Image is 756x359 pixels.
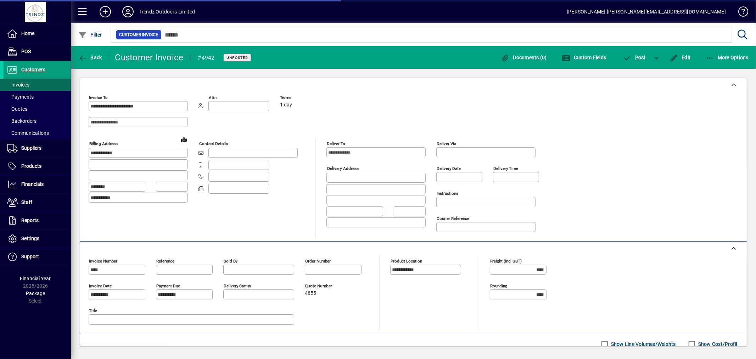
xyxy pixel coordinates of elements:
label: Show Line Volumes/Weights [610,341,676,348]
mat-label: Deliver via [437,141,456,146]
mat-label: Courier Reference [437,216,469,221]
a: Financials [4,176,71,193]
button: Edit [668,51,693,64]
mat-label: Invoice number [89,259,117,264]
span: Staff [21,199,32,205]
a: Knowledge Base [733,1,747,24]
app-page-header-button: Back [71,51,110,64]
span: Payments [7,94,34,100]
span: Reports [21,217,39,223]
span: 4855 [305,291,316,296]
span: P [635,55,638,60]
a: Invoices [4,79,71,91]
button: Custom Fields [560,51,608,64]
a: Support [4,248,71,266]
mat-label: Delivery status [224,283,251,288]
mat-label: Delivery date [437,166,461,171]
span: Documents (0) [501,55,547,60]
span: Backorders [7,118,37,124]
a: Backorders [4,115,71,127]
mat-label: Invoice To [89,95,108,100]
span: Financials [21,181,44,187]
span: More Options [706,55,749,60]
mat-label: Instructions [437,191,458,196]
span: ost [623,55,646,60]
span: Quote number [305,284,347,288]
span: Support [21,254,39,259]
span: Package [26,291,45,296]
mat-label: Order number [305,259,331,264]
a: Settings [4,230,71,248]
span: Custom Fields [562,55,606,60]
mat-label: Freight (incl GST) [490,259,522,264]
span: Unposted [226,55,248,60]
span: Products [21,163,41,169]
span: Settings [21,236,39,241]
span: Financial Year [20,276,51,281]
mat-label: Product location [391,259,422,264]
mat-label: Deliver To [327,141,345,146]
span: Edit [670,55,691,60]
a: Payments [4,91,71,103]
mat-label: Invoice date [89,283,112,288]
span: Customer Invoice [119,31,158,38]
mat-label: Rounding [490,283,507,288]
span: Suppliers [21,145,41,151]
button: Post [620,51,650,64]
button: Filter [77,28,104,41]
span: Customers [21,67,45,72]
a: Communications [4,127,71,139]
a: Reports [4,212,71,230]
mat-label: Title [89,308,97,313]
button: Add [94,5,117,18]
mat-label: Payment due [156,283,180,288]
button: Back [77,51,104,64]
span: Back [78,55,102,60]
span: Filter [78,32,102,38]
a: POS [4,43,71,61]
label: Show Cost/Profit [697,341,738,348]
a: Quotes [4,103,71,115]
span: Communications [7,130,49,136]
mat-label: Sold by [224,259,237,264]
button: Profile [117,5,139,18]
a: Staff [4,194,71,211]
span: POS [21,49,31,54]
a: Products [4,158,71,175]
div: Trendz Outdoors Limited [139,6,195,17]
div: Customer Invoice [115,52,184,63]
a: Suppliers [4,139,71,157]
mat-label: Attn [209,95,217,100]
button: More Options [704,51,751,64]
span: Home [21,31,34,36]
a: View on map [178,134,190,145]
span: 1 day [280,102,292,108]
span: Terms [280,95,323,100]
mat-label: Delivery time [493,166,518,171]
span: Quotes [7,106,27,112]
div: [PERSON_NAME] [PERSON_NAME][EMAIL_ADDRESS][DOMAIN_NAME] [567,6,726,17]
a: Home [4,25,71,43]
span: Invoices [7,82,29,88]
div: #4942 [198,52,215,63]
mat-label: Reference [156,259,174,264]
button: Documents (0) [499,51,549,64]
